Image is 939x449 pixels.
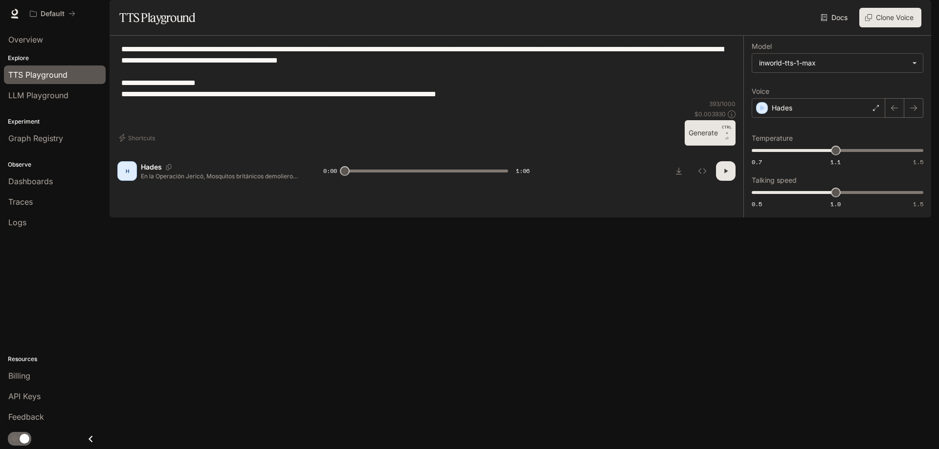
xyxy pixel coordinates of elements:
[752,54,923,72] div: inworld-tts-1-max
[709,100,736,108] p: 393 / 1000
[859,8,921,27] button: Clone Voice
[162,164,176,170] button: Copy Voice ID
[913,158,923,166] span: 1.5
[752,43,772,50] p: Model
[722,124,732,142] p: ⏎
[119,163,135,179] div: H
[41,10,65,18] p: Default
[669,161,689,181] button: Download audio
[119,8,195,27] h1: TTS Playground
[913,200,923,208] span: 1.5
[752,200,762,208] span: 0.5
[772,103,792,113] p: Hades
[752,135,793,142] p: Temperature
[722,124,732,136] p: CTRL +
[819,8,851,27] a: Docs
[752,158,762,166] span: 0.7
[752,177,797,184] p: Talking speed
[694,110,726,118] p: $ 0.003930
[693,161,712,181] button: Inspect
[830,200,841,208] span: 1.0
[752,88,769,95] p: Voice
[685,120,736,146] button: GenerateCTRL +⏎
[830,158,841,166] span: 1.1
[117,130,159,146] button: Shortcuts
[759,58,907,68] div: inworld-tts-1-max
[25,4,80,23] button: All workspaces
